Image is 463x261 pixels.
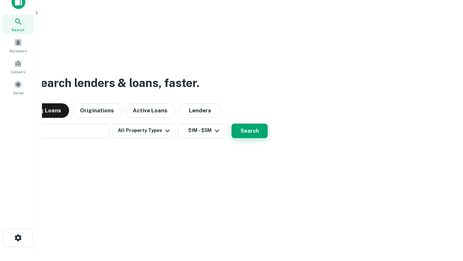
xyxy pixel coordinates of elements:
[231,124,268,138] button: Search
[2,36,34,55] a: Borrowers
[2,57,34,76] a: Contacts
[112,124,175,138] button: All Property Types
[72,103,122,118] button: Originations
[9,48,27,54] span: Borrowers
[2,14,34,34] a: Search
[11,69,25,75] span: Contacts
[13,90,24,96] span: Saved
[2,78,34,97] a: Saved
[178,103,222,118] button: Lenders
[125,103,175,118] button: Active Loans
[33,74,199,92] h3: Search lenders & loans, faster.
[178,124,229,138] button: $1M - $5M
[427,203,463,238] iframe: Chat Widget
[12,27,25,33] span: Search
